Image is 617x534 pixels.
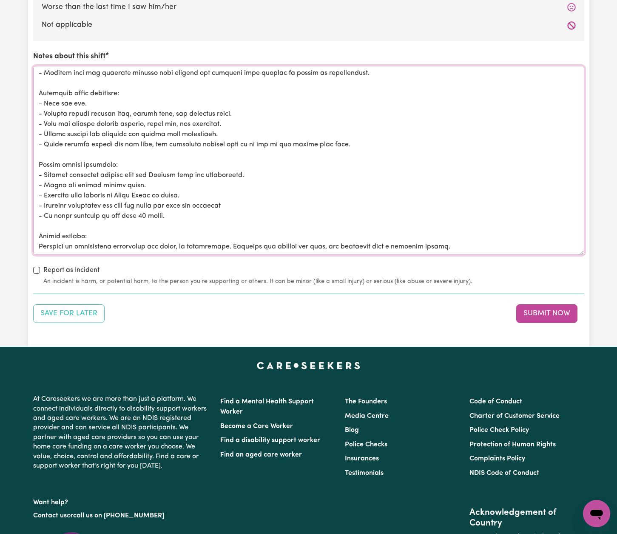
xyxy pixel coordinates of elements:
[33,494,210,507] p: Want help?
[583,500,610,527] iframe: Button to launch messaging window
[33,508,210,524] p: or
[257,362,360,369] a: Careseekers home page
[33,512,67,519] a: Contact us
[73,512,164,519] a: call us on [PHONE_NUMBER]
[33,304,105,323] button: Save your job report
[345,413,389,420] a: Media Centre
[516,304,577,323] button: Submit your job report
[220,398,314,415] a: Find a Mental Health Support Worker
[33,51,105,62] label: Notes about this shift
[43,277,584,286] small: An incident is harm, or potential harm, to the person you're supporting or others. It can be mino...
[220,423,293,430] a: Become a Care Worker
[469,441,556,448] a: Protection of Human Rights
[469,455,525,462] a: Complaints Policy
[345,455,379,462] a: Insurances
[345,398,387,405] a: The Founders
[345,427,359,434] a: Blog
[42,20,576,31] label: Not applicable
[469,508,584,529] h2: Acknowledgement of Country
[469,470,539,477] a: NDIS Code of Conduct
[220,451,302,458] a: Find an aged care worker
[33,66,584,255] textarea: L ipsumdol Sitamet cons adi elitsed doeiusm. Temporin utla: - Etdolore magnaaliqu enim adminimv, ...
[42,2,576,13] label: Worse than the last time I saw him/her
[33,391,210,474] p: At Careseekers we are more than just a platform. We connect individuals directly to disability su...
[469,413,560,420] a: Charter of Customer Service
[469,427,529,434] a: Police Check Policy
[220,437,320,444] a: Find a disability support worker
[345,470,384,477] a: Testimonials
[469,398,522,405] a: Code of Conduct
[345,441,387,448] a: Police Checks
[43,265,100,275] label: Report as Incident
